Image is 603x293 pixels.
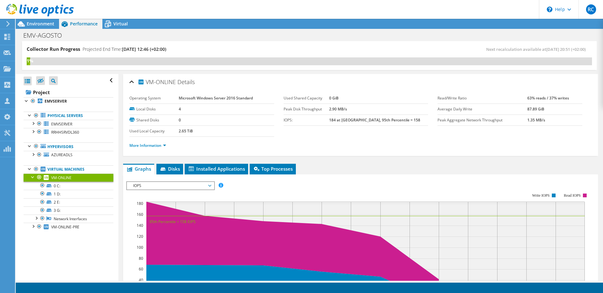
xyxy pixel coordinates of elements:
text: 160 [137,212,143,217]
a: 0 C: [24,182,113,190]
h4: Projected End Time: [83,46,166,53]
h1: EMV-AGOSTO [20,32,72,39]
a: Project [24,87,113,97]
span: Disks [160,166,180,172]
a: RRHHSRVDL360 [24,128,113,136]
b: 87.89 GiB [527,106,544,112]
text: Read IOPS [564,193,581,198]
span: Top Processes [253,166,293,172]
label: Peak Disk Throughput [284,106,329,112]
a: Hypervisors [24,142,113,151]
label: Read/Write Ratio [437,95,527,101]
b: 4 [179,106,181,112]
span: Installed Applications [188,166,245,172]
span: Environment [27,21,54,27]
span: IOPS [130,182,211,189]
text: 180 [137,201,143,206]
a: More Information [129,143,166,148]
span: VM-ONLINE [51,175,72,180]
span: Performance [70,21,98,27]
span: Details [177,78,195,86]
span: AZUREADLS [51,152,73,157]
span: Next recalculation available at [486,46,589,52]
label: Average Daily Write [437,106,527,112]
label: Shared Disks [129,117,179,123]
text: 40 [139,277,143,283]
label: Local Disks [129,106,179,112]
label: IOPS: [284,117,329,123]
label: Peak Aggregate Network Throughput [437,117,527,123]
a: 3 G: [24,206,113,215]
b: 184 at [GEOGRAPHIC_DATA], 95th Percentile = 158 [329,117,420,123]
span: RC [586,4,596,14]
svg: \n [547,7,552,12]
a: VM-ONLINE [24,173,113,182]
div: 1% [27,57,30,64]
text: Write IOPS [532,193,550,198]
text: 80 [139,256,143,261]
a: Network Interfaces [24,215,113,223]
b: 0 [179,117,181,123]
span: RRHHSRVDL360 [51,130,79,135]
label: Used Shared Capacity [284,95,329,101]
b: 0 GiB [329,95,339,101]
a: EMVSERVER [24,97,113,105]
label: Operating System [129,95,179,101]
span: EMVSERVER [51,121,72,127]
span: Graphs [126,166,151,172]
a: 2 E: [24,198,113,206]
text: 120 [137,234,143,239]
span: VM-ONLINE-PRE [51,224,79,230]
b: 2.65 TiB [179,128,193,134]
span: VM-ONLINE [138,78,176,85]
a: AZUREADLS [24,151,113,159]
b: EMVSERVER [45,99,67,104]
b: Microsoft Windows Server 2016 Standard [179,95,253,101]
text: 140 [137,223,143,228]
b: 1.35 MB/s [527,117,545,123]
a: EMVSERVER [24,120,113,128]
span: [DATE] 12:46 (+02:00) [122,46,166,52]
b: 63% reads / 37% writes [527,95,569,101]
a: Physical Servers [24,112,113,120]
a: VM-ONLINE-PRE [24,223,113,231]
label: Used Local Capacity [129,128,179,134]
b: 2.90 MB/s [329,106,347,112]
text: 100 [137,245,143,250]
a: 1 D: [24,190,113,198]
span: [DATE] 20:51 (+02:00) [546,46,586,52]
a: Virtual Machines [24,165,113,173]
span: Virtual [113,21,128,27]
text: 95th Percentile = 158 IOPS [149,219,196,224]
text: 60 [139,266,143,272]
